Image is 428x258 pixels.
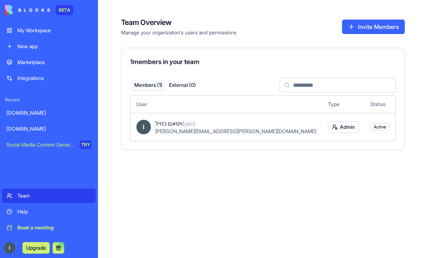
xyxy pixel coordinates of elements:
[22,244,50,251] a: Upgrade
[130,58,199,65] span: 1 members in your team
[80,140,91,149] div: TRY
[5,5,50,15] img: logo
[374,124,386,130] span: Active
[121,17,236,28] h4: Team Overview
[2,55,96,69] a: Marketplace
[7,141,75,148] div: Social Media Content Generator
[5,5,73,15] a: BETA
[121,29,236,36] span: Manage your organization's users and permissions
[2,189,96,203] a: Team
[165,80,199,90] button: External ( 0 )
[17,75,91,82] div: Integrations
[328,121,359,133] button: Admin
[340,123,355,131] span: Admin
[7,125,91,132] div: [DOMAIN_NAME]
[17,27,91,34] div: My Workspace
[2,220,96,235] a: Book a meeting
[17,59,91,66] div: Marketplace
[136,120,151,134] img: ACg8ocLoYVuicl7FWXtfs_-nKe9wCqkljuk2l0QhYJgZto5kaeJjEA=s96-c
[131,96,322,113] th: User
[17,43,91,50] div: New app
[2,71,96,85] a: Integrations
[7,109,91,117] div: [DOMAIN_NAME]
[4,242,15,254] img: ACg8ocLoYVuicl7FWXtfs_-nKe9wCqkljuk2l0QhYJgZto5kaeJjEA=s96-c
[2,39,96,54] a: New app
[22,242,50,254] button: Upgrade
[342,20,405,34] button: Invite Members
[2,97,96,103] span: Recent
[17,208,91,215] div: Help
[131,80,165,90] button: Members ( 1 )
[2,138,96,152] a: Social Media Content GeneratorTRY
[2,204,96,219] a: Help
[328,101,359,108] div: Type
[17,192,91,199] div: Team
[2,106,96,120] a: [DOMAIN_NAME]
[17,224,91,231] div: Book a meeting
[155,119,196,128] span: ויסאם כחיל
[155,128,316,134] span: [PERSON_NAME][EMAIL_ADDRESS][PERSON_NAME][DOMAIN_NAME]
[56,5,73,15] div: BETA
[2,122,96,136] a: [DOMAIN_NAME]
[182,120,196,127] span: (you)
[2,23,96,38] a: My Workspace
[370,101,390,108] div: Status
